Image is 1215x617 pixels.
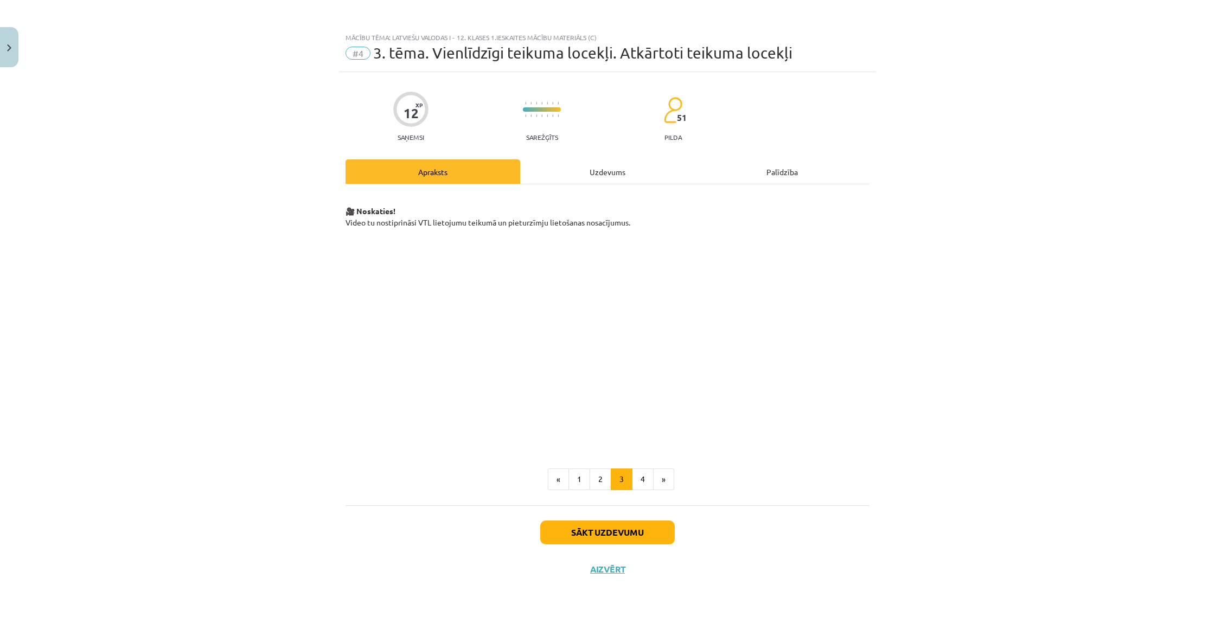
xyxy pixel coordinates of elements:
[393,133,429,141] p: Saņemsi
[541,102,542,105] img: icon-short-line-57e1e144782c952c97e751825c79c345078a6d821885a25fce030b3d8c18986b.svg
[404,106,419,121] div: 12
[663,97,682,124] img: students-c634bb4e5e11cddfef0936a35e636f08e4e9abd3cc4e673bd6f9a4125e45ecb1.svg
[346,159,520,184] div: Apraksts
[530,102,532,105] img: icon-short-line-57e1e144782c952c97e751825c79c345078a6d821885a25fce030b3d8c18986b.svg
[590,468,611,490] button: 2
[530,114,532,117] img: icon-short-line-57e1e144782c952c97e751825c79c345078a6d821885a25fce030b3d8c18986b.svg
[677,113,687,123] span: 51
[548,468,569,490] button: «
[346,34,869,41] div: Mācību tēma: Latviešu valodas i - 12. klases 1.ieskaites mācību materiāls (c)
[558,102,559,105] img: icon-short-line-57e1e144782c952c97e751825c79c345078a6d821885a25fce030b3d8c18986b.svg
[346,47,370,60] span: #4
[558,114,559,117] img: icon-short-line-57e1e144782c952c97e751825c79c345078a6d821885a25fce030b3d8c18986b.svg
[632,468,654,490] button: 4
[346,195,395,216] strong: 🎥 Noskaties!
[653,468,674,490] button: »
[536,102,537,105] img: icon-short-line-57e1e144782c952c97e751825c79c345078a6d821885a25fce030b3d8c18986b.svg
[552,102,553,105] img: icon-short-line-57e1e144782c952c97e751825c79c345078a6d821885a25fce030b3d8c18986b.svg
[547,114,548,117] img: icon-short-line-57e1e144782c952c97e751825c79c345078a6d821885a25fce030b3d8c18986b.svg
[525,114,526,117] img: icon-short-line-57e1e144782c952c97e751825c79c345078a6d821885a25fce030b3d8c18986b.svg
[526,133,558,141] p: Sarežģīts
[520,159,695,184] div: Uzdevums
[536,114,537,117] img: icon-short-line-57e1e144782c952c97e751825c79c345078a6d821885a25fce030b3d8c18986b.svg
[695,159,869,184] div: Palīdzība
[552,114,553,117] img: icon-short-line-57e1e144782c952c97e751825c79c345078a6d821885a25fce030b3d8c18986b.svg
[7,44,11,52] img: icon-close-lesson-0947bae3869378f0d4975bcd49f059093ad1ed9edebbc8119c70593378902aed.svg
[547,102,548,105] img: icon-short-line-57e1e144782c952c97e751825c79c345078a6d821885a25fce030b3d8c18986b.svg
[611,468,632,490] button: 3
[664,133,682,141] p: pilda
[525,102,526,105] img: icon-short-line-57e1e144782c952c97e751825c79c345078a6d821885a25fce030b3d8c18986b.svg
[541,114,542,117] img: icon-short-line-57e1e144782c952c97e751825c79c345078a6d821885a25fce030b3d8c18986b.svg
[587,564,628,575] button: Aizvērt
[415,102,423,108] span: XP
[346,468,869,490] nav: Page navigation example
[373,44,792,62] span: 3. tēma. Vienlīdzīgi teikuma locekļi. Atkārtoti teikuma locekļi
[540,520,675,544] button: Sākt uzdevumu
[346,194,869,240] p: Video tu nostiprināsi VTL lietojumu teikumā un pieturzīmju lietošanas nosacījumus.
[568,468,590,490] button: 1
